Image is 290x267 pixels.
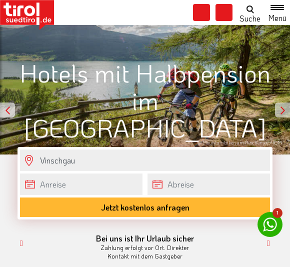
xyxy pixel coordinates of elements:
button: Previous [17,247,25,255]
i: Fotogalerie [215,4,232,21]
button: Toggle navigation [264,3,290,22]
input: Abreise [147,173,270,195]
a: 1 [257,212,282,237]
i: Karte öffnen [193,4,210,21]
button: Next [264,247,272,255]
span: 1 [272,208,282,218]
div: Zahlung erfolgt vor Ort. Direkter Kontakt mit dem Gastgeber [27,234,262,260]
h1: Hotels mit Halbpension im [GEOGRAPHIC_DATA] [17,59,272,141]
input: Anreise [20,173,142,195]
b: Bei uns ist Ihr Urlaub sicher [96,233,194,243]
input: Wo soll's hingehen? [20,149,270,171]
button: Jetzt kostenlos anfragen [20,197,270,217]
